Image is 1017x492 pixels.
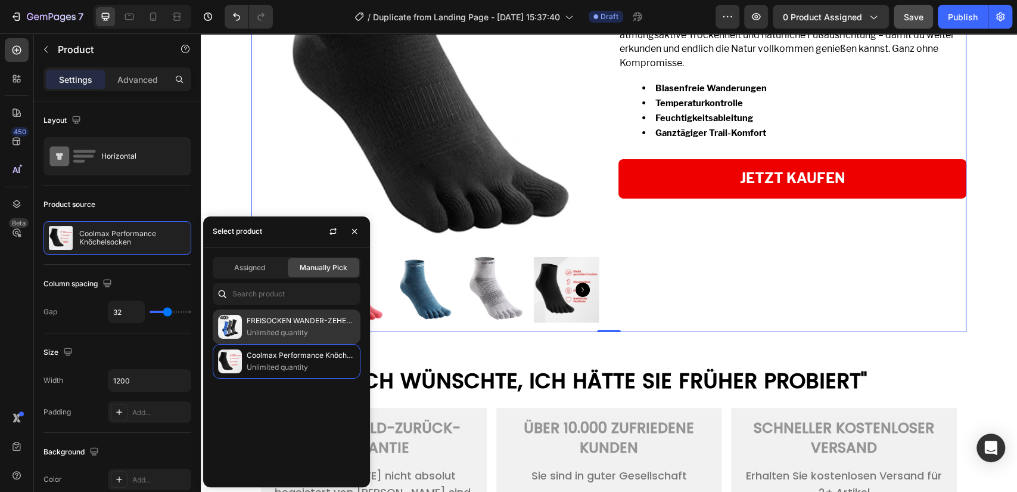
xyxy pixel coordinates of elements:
[108,301,144,323] input: Auto
[58,42,159,57] p: Product
[247,315,355,327] p: FREISOCKEN WANDER-ZEHENSOCKEN
[132,407,188,418] div: Add...
[5,5,89,29] button: 7
[601,11,618,22] span: Draft
[71,434,275,484] p: Wenn Sie [DATE] nicht absolut begeistert von [PERSON_NAME] sind, nehmen wir es zurück. Ohne Fragen.
[247,361,355,373] p: Unlimited quantity
[418,126,766,165] button: JETZT KAUFEN
[117,73,158,86] p: Advanced
[234,262,265,273] span: Assigned
[43,407,71,417] div: Padding
[375,249,389,264] button: Carousel Next Arrow
[904,12,923,22] span: Save
[43,199,95,210] div: Product source
[59,73,92,86] p: Settings
[539,133,644,157] div: JETZT KAUFEN
[43,444,101,460] div: Background
[306,434,511,451] p: Sie sind in guter Gesellschaft
[43,307,57,317] div: Gap
[783,11,862,23] span: 0 product assigned
[43,375,63,386] div: Width
[938,5,988,29] button: Publish
[300,262,347,273] span: Manually Pick
[108,370,191,391] input: Auto
[306,385,511,424] p: ÜBER 10.000 ZUFRIEDENE KUNDEN
[101,143,174,170] div: Horizontal
[43,474,62,485] div: Color
[218,315,242,339] img: collections
[61,329,755,366] p: "ICH WÜNSCHTE, ICH HÄTTE SIE FRÜHER PROBIERT"
[455,79,552,90] span: Feuchtigkeitsableitung
[455,94,565,105] span: Ganztägiger Trail-Komfort
[455,64,542,75] span: Temperaturkontrolle
[247,349,355,361] p: Coolmax Performance Knöchelsocken
[894,5,933,29] button: Save
[247,327,355,339] p: Unlimited quantity
[373,11,560,23] span: Duplicate from Landing Page - [DATE] 15:37:40
[976,434,1005,462] div: Open Intercom Messenger
[78,10,83,24] p: 7
[11,127,29,137] div: 450
[43,276,114,292] div: Column spacing
[368,11,371,23] span: /
[9,218,29,228] div: Beta
[43,345,75,361] div: Size
[541,434,745,468] p: Erhalten Sie kostenlosen Versand für 2+ Artikel
[225,5,273,29] div: Undo/Redo
[201,33,1017,492] iframe: Design area
[79,230,186,246] p: Coolmax Performance Knöchelsocken
[49,226,73,250] img: product feature img
[218,349,242,373] img: collections
[43,113,83,129] div: Layout
[132,475,188,485] div: Add...
[455,49,566,60] span: Blasenfreie Wanderungen
[541,385,745,424] p: SCHNELLER KOSTENLOSER VERSAND
[213,226,262,237] div: Select product
[71,385,275,424] p: 99 TAGE GELD-ZURÜCK-GARANTIE
[773,5,889,29] button: 0 product assigned
[213,283,360,305] input: Search in Settings & Advanced
[948,11,978,23] div: Publish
